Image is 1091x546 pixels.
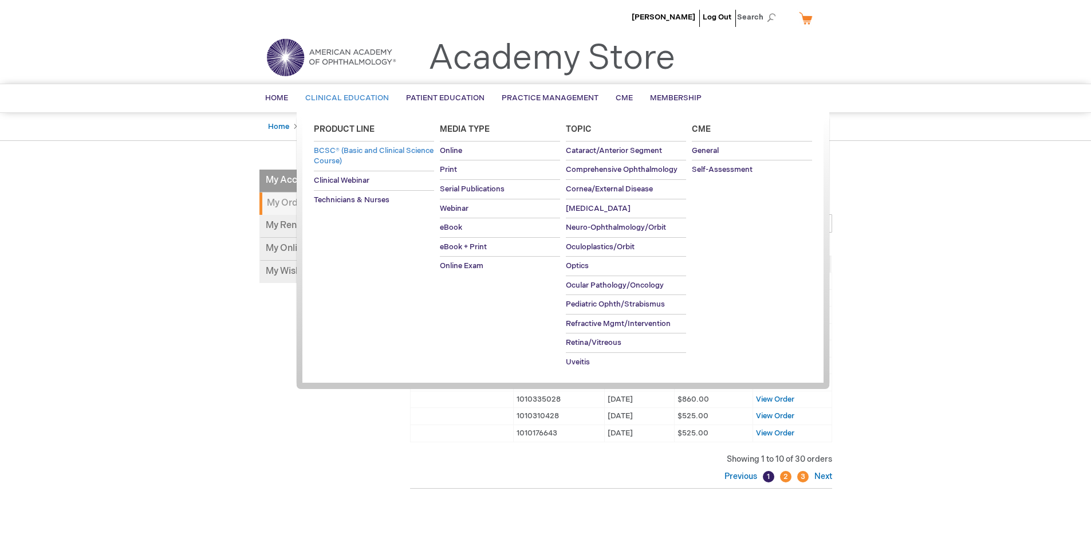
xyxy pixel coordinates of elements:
a: Academy Store [428,38,675,79]
td: [DATE] [605,391,675,408]
span: Product Line [314,124,375,134]
span: Retina/Vitreous [566,338,621,347]
span: Webinar [440,204,468,213]
span: Serial Publications [440,184,505,194]
a: My Wish List [259,261,387,283]
a: View Order [756,411,794,421]
span: eBook [440,223,462,232]
a: Home [268,122,289,131]
span: Comprehensive Ophthalmology [566,165,678,174]
span: Optics [566,261,589,270]
span: [MEDICAL_DATA] [566,204,631,213]
span: Cme [692,124,711,134]
span: Cornea/External Disease [566,184,653,194]
div: Showing 1 to 10 of 30 orders [410,454,832,465]
span: Print [440,165,457,174]
span: Refractive Mgmt/Intervention [566,319,671,328]
td: 1010176643 [513,425,604,442]
span: Search [737,6,781,29]
td: [DATE] [605,408,675,425]
strong: My Orders [259,193,387,215]
span: eBook + Print [440,242,487,252]
a: [PERSON_NAME] [632,13,695,22]
span: Topic [566,124,592,134]
a: View Order [756,429,794,438]
a: My Renewals [259,215,387,238]
span: Ocular Pathology/Oncology [566,281,664,290]
span: Self-Assessment [692,165,753,174]
span: Online Exam [440,261,483,270]
span: BCSC® (Basic and Clinical Science Course) [314,146,434,166]
span: Clinical Education [305,93,389,103]
span: Practice Management [502,93,598,103]
span: Media Type [440,124,490,134]
a: Next [812,472,832,481]
span: Online [440,146,462,155]
span: Neuro-Ophthalmology/Orbit [566,223,666,232]
td: 1010310428 [513,408,604,425]
span: Clinical Webinar [314,176,369,185]
span: Membership [650,93,702,103]
a: My Online Products [259,238,387,261]
span: $525.00 [678,429,708,438]
a: 3 [797,471,809,482]
span: Oculoplastics/Orbit [566,242,635,252]
span: Technicians & Nurses [314,195,389,205]
span: Home [265,93,288,103]
span: Cataract/Anterior Segment [566,146,662,155]
span: General [692,146,719,155]
span: $525.00 [678,411,708,421]
a: View Order [756,395,794,404]
span: $860.00 [678,395,709,404]
span: Uveitis [566,358,590,367]
a: Previous [724,472,760,481]
a: Log Out [703,13,731,22]
span: CME [616,93,633,103]
a: 2 [780,471,791,482]
a: 1 [763,471,774,482]
td: 1010335028 [513,391,604,408]
td: [DATE] [605,425,675,442]
span: Patient Education [406,93,485,103]
span: Pediatric Ophth/Strabismus [566,300,665,309]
